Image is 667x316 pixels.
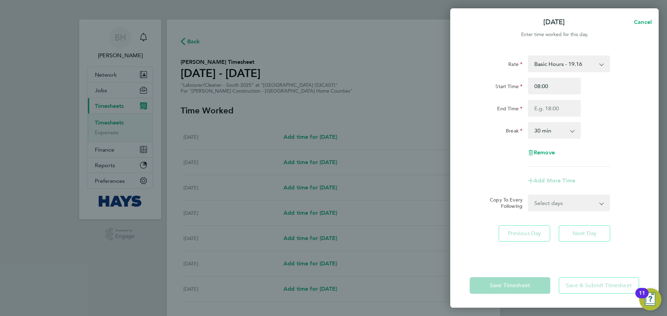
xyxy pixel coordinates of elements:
span: Remove [534,149,555,156]
label: Break [506,128,522,136]
div: Enter time worked for this day. [450,31,659,39]
span: Cancel [632,19,652,25]
button: Open Resource Center, 11 new notifications [639,288,661,310]
div: 11 [639,293,645,302]
button: Remove [528,150,555,155]
button: Cancel [623,15,659,29]
p: [DATE] [543,17,565,27]
label: End Time [497,105,522,114]
label: Rate [508,61,522,69]
label: Start Time [495,83,522,92]
label: Copy To Every Following [484,197,522,209]
input: E.g. 18:00 [528,100,581,117]
input: E.g. 08:00 [528,78,581,94]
